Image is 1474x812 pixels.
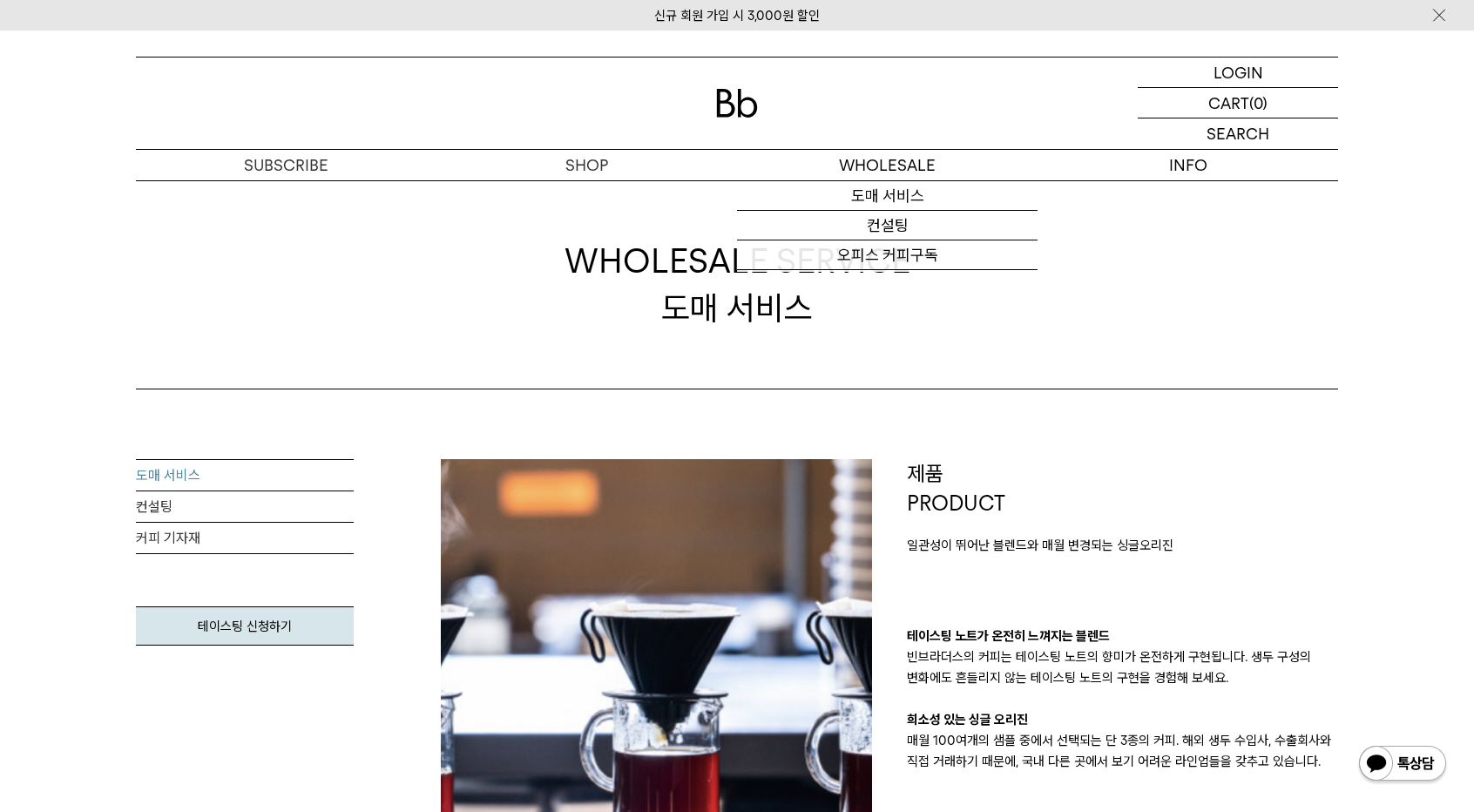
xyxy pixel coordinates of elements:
p: (0) [1249,88,1268,118]
img: 로고 [716,89,758,118]
a: 도매 서비스 [737,181,1038,211]
span: WHOLESALE SERVICE [565,238,910,284]
a: 도매 서비스 [136,460,354,491]
a: CART (0) [1138,88,1338,118]
a: SUBSCRIBE [136,150,436,180]
img: 카카오톡 채널 1:1 채팅 버튼 [1357,744,1448,786]
p: SEARCH [1207,118,1269,149]
p: 일관성이 뛰어난 블렌드와 매월 변경되는 싱글오리진 [907,535,1338,556]
p: 희소성 있는 싱글 오리진 [907,709,1338,730]
p: 빈브라더스의 커피는 테이스팅 노트의 향미가 온전하게 구현됩니다. 생두 구성의 변화에도 흔들리지 않는 테이스팅 노트의 구현을 경험해 보세요. [907,646,1338,688]
a: 테이스팅 신청하기 [136,606,354,646]
a: 컨설팅 [737,211,1038,240]
a: 오피스 커피구독 [737,240,1038,270]
a: SHOP [436,150,737,180]
p: LOGIN [1214,58,1263,87]
a: 컨설팅 [136,491,354,523]
p: INFO [1038,150,1338,180]
div: 도매 서비스 [565,238,910,330]
p: CART [1208,88,1249,118]
p: WHOLESALE [737,150,1038,180]
a: LOGIN [1138,58,1338,88]
a: 신규 회원 가입 시 3,000원 할인 [654,8,820,24]
a: 커피 기자재 [136,523,354,554]
p: 테이스팅 노트가 온전히 느껴지는 블렌드 [907,626,1338,646]
p: 매월 100여개의 샘플 중에서 선택되는 단 3종의 커피. 해외 생두 수입사, 수출회사와 직접 거래하기 때문에, 국내 다른 곳에서 보기 어려운 라인업들을 갖추고 있습니다. [907,730,1338,772]
p: 제품 PRODUCT [907,459,1338,518]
